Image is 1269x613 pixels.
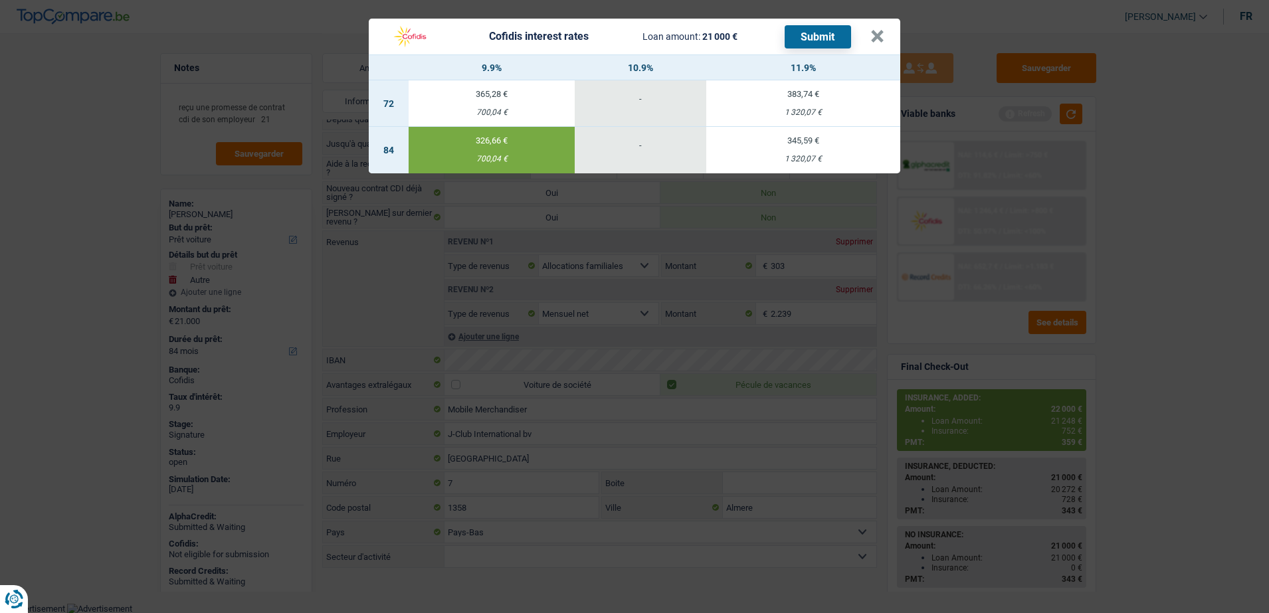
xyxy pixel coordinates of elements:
[706,90,900,98] div: 383,74 €
[706,136,900,145] div: 345,59 €
[706,155,900,163] div: 1 320,07 €
[702,31,737,42] span: 21 000 €
[489,31,589,42] div: Cofidis interest rates
[409,155,575,163] div: 700,04 €
[785,25,851,48] button: Submit
[575,55,706,80] th: 10.9%
[409,55,575,80] th: 9.9%
[575,94,706,103] div: -
[369,80,409,127] td: 72
[409,90,575,98] div: 365,28 €
[409,136,575,145] div: 326,66 €
[706,55,900,80] th: 11.9%
[409,108,575,117] div: 700,04 €
[706,108,900,117] div: 1 320,07 €
[642,31,700,42] span: Loan amount:
[870,30,884,43] button: ×
[575,141,706,149] div: -
[385,24,435,49] img: Cofidis
[369,127,409,173] td: 84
